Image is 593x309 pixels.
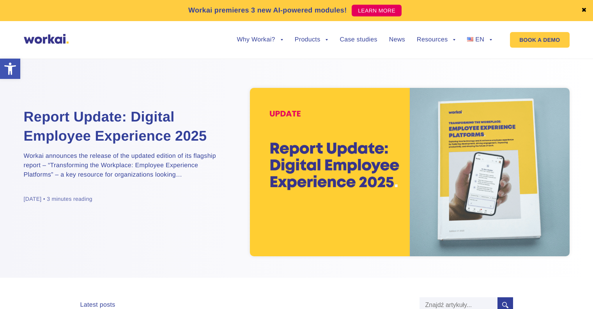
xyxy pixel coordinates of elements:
[24,152,219,180] p: Workai announces the release of the updated edition of its flagship report – “Transforming the Wo...
[188,5,347,16] p: Workai premieres 3 new AI-powered modules!
[340,37,377,43] a: Case studies
[80,301,115,309] div: Latest posts
[510,32,569,48] a: BOOK A DEMO
[237,37,283,43] a: Why Workai?
[24,107,219,145] a: Report Update: Digital Employee Experience 2025
[581,7,587,14] a: ✖
[475,36,484,43] span: EN
[389,37,405,43] a: News
[295,37,328,43] a: Products
[24,195,92,203] div: [DATE] • 3 minutes reading
[417,37,455,43] a: Resources
[352,5,402,16] a: LEARN MORE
